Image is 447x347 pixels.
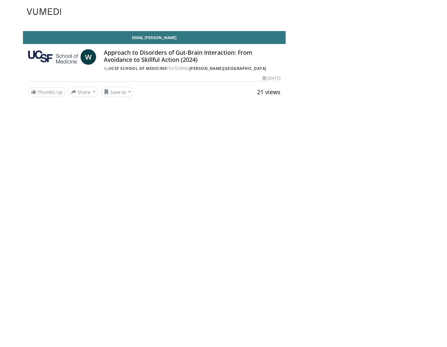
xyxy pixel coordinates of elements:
[28,87,66,97] a: Thumbs Up
[23,31,286,44] a: Email [PERSON_NAME]
[81,49,96,65] a: W
[27,8,61,15] img: VuMedi Logo
[104,66,280,72] div: By FEATURING
[263,75,280,81] div: [DATE]
[109,66,167,71] a: UCSF School of Medicine
[28,49,78,65] img: UCSF School of Medicine
[257,88,280,96] span: 21 views
[68,87,98,97] button: Share
[189,66,267,71] a: [PERSON_NAME][GEOGRAPHIC_DATA]
[101,87,134,97] button: Save to
[104,49,280,63] h4: Approach to Disorders of Gut-Brain Interaction: From Avoidance to Skillful Action (2024)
